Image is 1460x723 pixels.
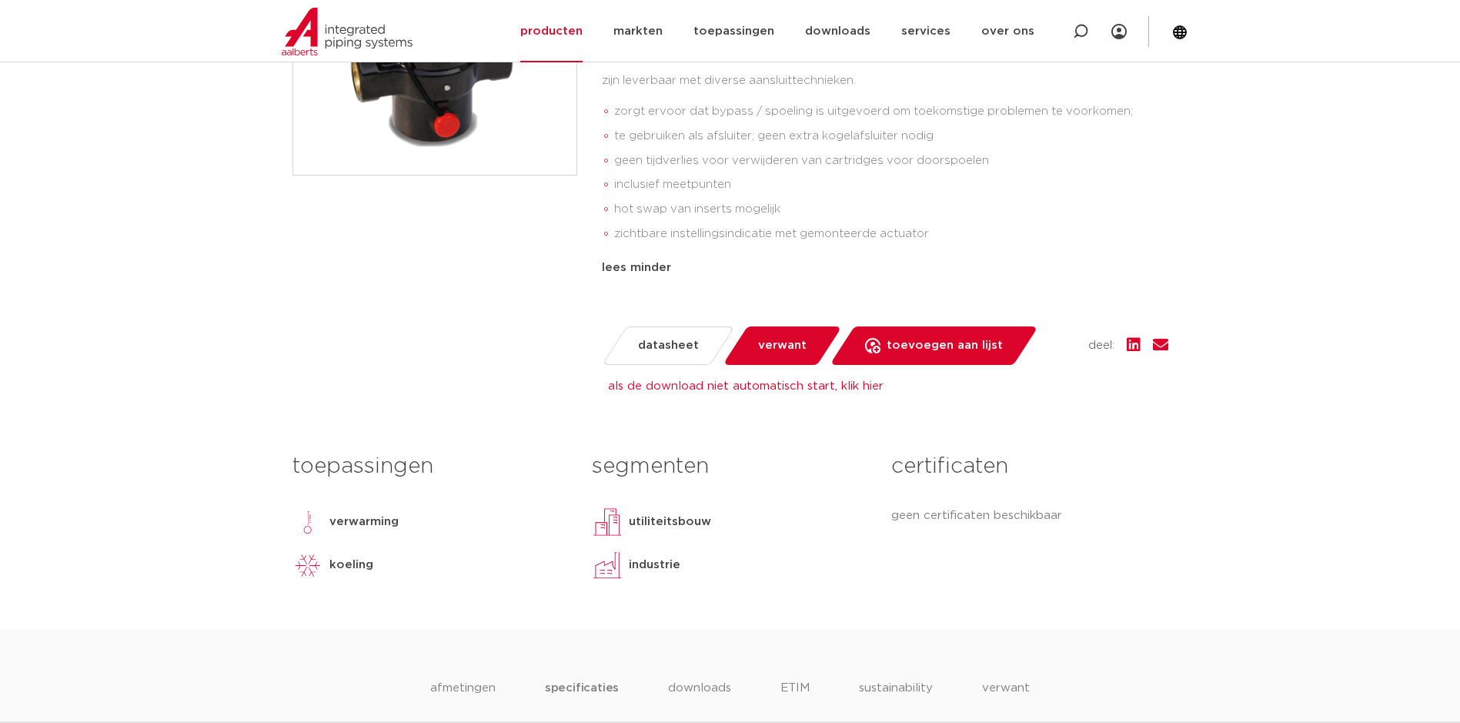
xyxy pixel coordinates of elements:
img: utiliteitsbouw [592,507,623,537]
p: geen certificaten beschikbaar [891,507,1168,525]
span: datasheet [638,333,699,358]
li: downloads [668,679,731,723]
li: geen tijdverlies voor verwijderen van cartridges voor doorspoelen [614,149,1168,173]
li: inclusief meetpunten [614,172,1168,197]
a: datasheet [601,326,734,365]
span: deel: [1088,336,1114,355]
li: specificaties [545,679,619,723]
p: industrie [629,556,680,574]
span: toevoegen aan lijst [887,333,1003,358]
li: te gebruiken als afsluiter; geen extra kogelafsluiter nodig [614,124,1168,149]
li: zichtbare instellingsindicatie met gemonteerde actuator [614,222,1168,246]
div: lees minder [602,259,1168,277]
p: verwarming [329,513,399,531]
li: verwant [982,679,1030,723]
img: industrie [592,550,623,581]
a: verwant [722,326,841,365]
li: zorgt ervoor dat bypass / spoeling is uitgevoerd om toekomstige problemen te voorkomen; [614,99,1168,124]
li: ETIM [780,679,810,723]
li: afmetingen [430,679,496,723]
li: sustainability [859,679,933,723]
li: hot swap van inserts mogelijk [614,197,1168,222]
span: verwant [758,333,807,358]
p: utiliteitsbouw [629,513,711,531]
img: koeling [292,550,323,581]
p: koeling [329,556,373,574]
a: als de download niet automatisch start, klik hier [608,380,884,392]
h3: toepassingen [292,451,569,482]
h3: segmenten [592,451,868,482]
h3: certificaten [891,451,1168,482]
img: verwarming [292,507,323,537]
